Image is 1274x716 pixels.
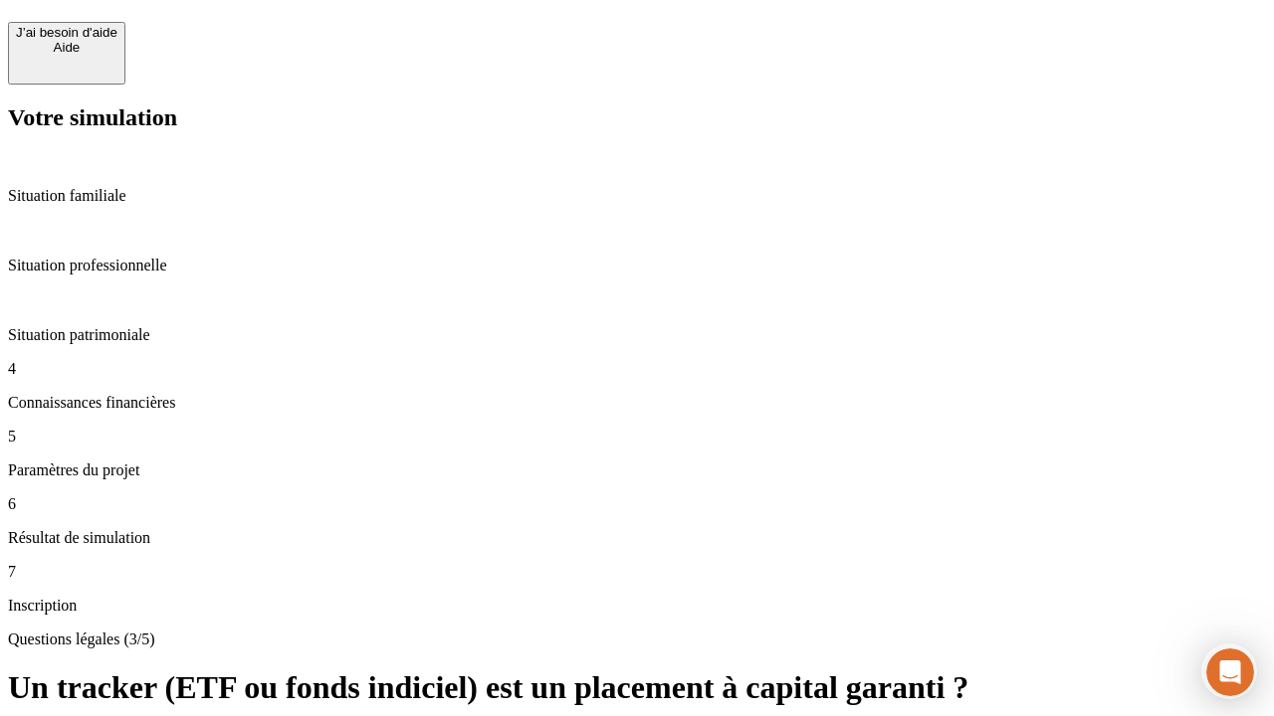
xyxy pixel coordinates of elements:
[8,669,1266,706] h1: Un tracker (ETF ou fonds indiciel) est un placement à capital garanti ?
[8,529,1266,547] p: Résultat de simulation
[8,104,1266,131] h2: Votre simulation
[8,563,1266,581] p: 7
[8,326,1266,344] p: Situation patrimoniale
[8,394,1266,412] p: Connaissances financières
[16,40,117,55] div: Aide
[1201,643,1257,699] iframe: Intercom live chat discovery launcher
[8,187,1266,205] p: Situation familiale
[8,428,1266,446] p: 5
[8,360,1266,378] p: 4
[8,630,1266,648] p: Questions légales (3/5)
[8,257,1266,274] p: Situation professionnelle
[8,22,125,85] button: J’ai besoin d'aideAide
[1206,648,1254,696] iframe: Intercom live chat
[8,495,1266,513] p: 6
[8,461,1266,479] p: Paramètres du projet
[8,597,1266,615] p: Inscription
[16,25,117,40] div: J’ai besoin d'aide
